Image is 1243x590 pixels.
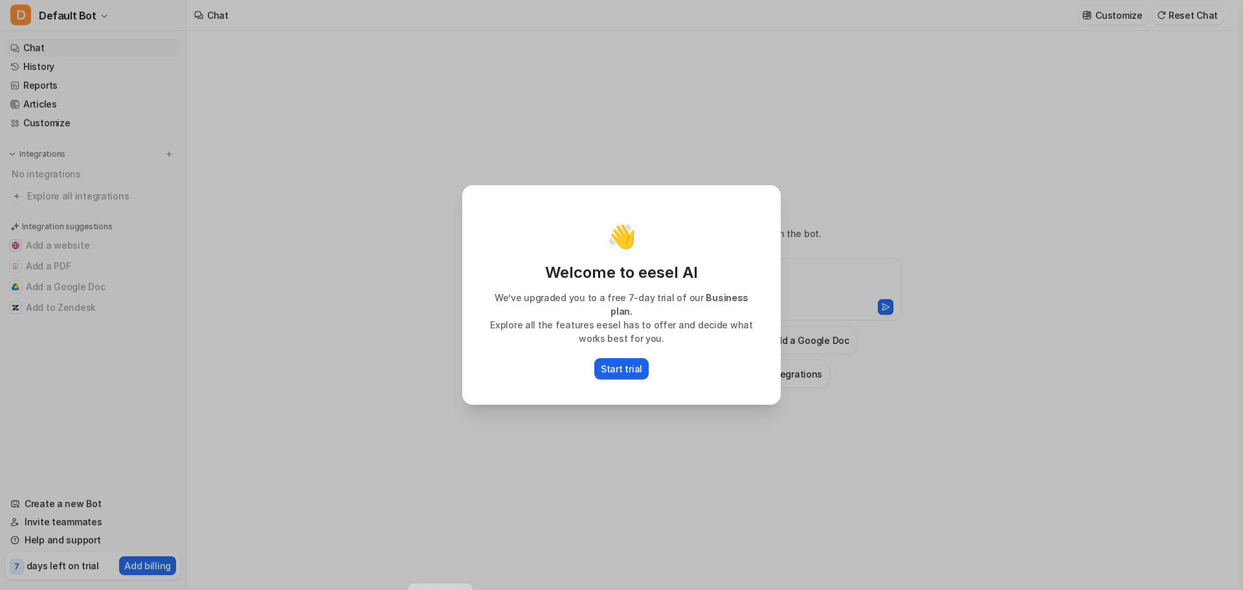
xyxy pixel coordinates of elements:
p: We’ve upgraded you to a free 7-day trial of our [477,291,766,318]
button: Start trial [594,358,649,380]
p: Explore all the features eesel has to offer and decide what works best for you. [477,318,766,345]
p: 👋 [607,223,636,249]
p: Start trial [601,362,642,376]
p: Welcome to eesel AI [477,262,766,283]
